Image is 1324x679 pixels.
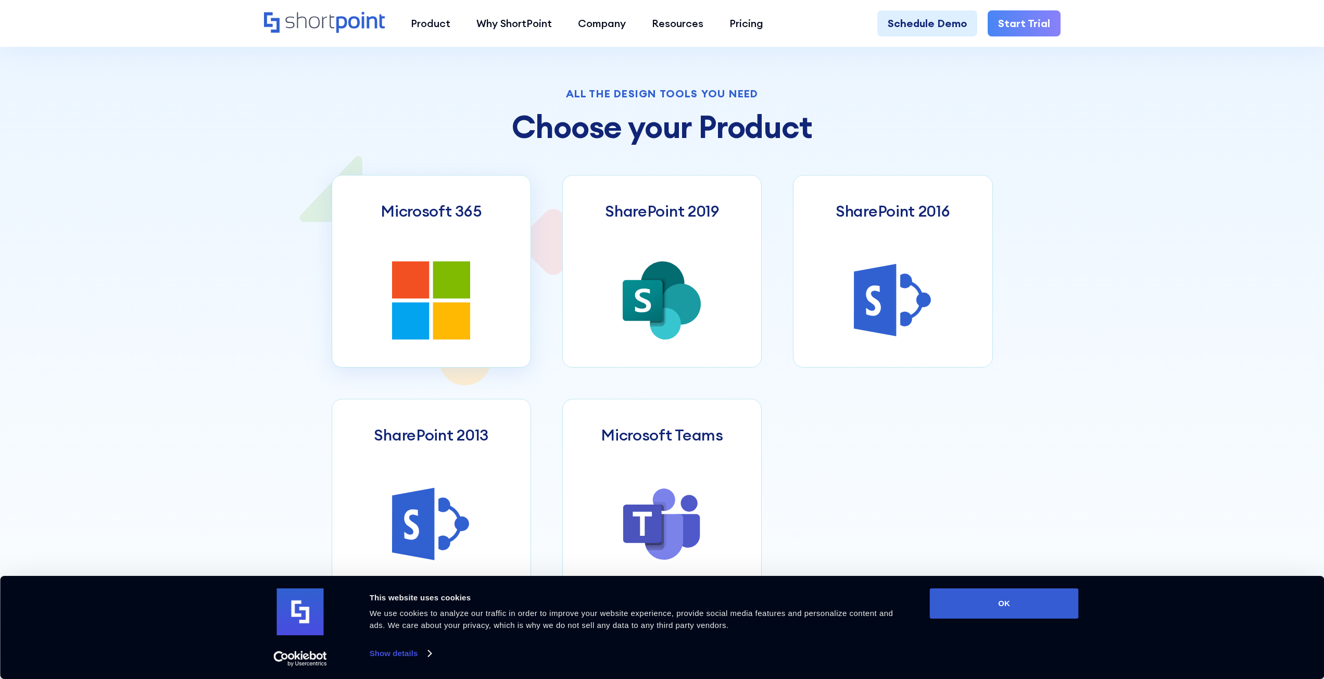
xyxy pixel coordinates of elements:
[374,425,488,444] h3: SharePoint 2013
[793,175,992,368] a: SharePoint 2016
[565,10,639,36] a: Company
[332,109,993,144] h2: Choose your Product
[332,399,531,592] a: SharePoint 2013
[1137,558,1324,679] iframe: Chat Widget
[255,651,346,667] a: Usercentrics Cookiebot - opens in a new window
[930,588,1079,619] button: OK
[370,646,431,661] a: Show details
[398,10,463,36] a: Product
[277,588,324,635] img: logo
[411,16,450,31] div: Product
[605,202,719,220] h3: SharePoint 2019
[562,175,762,368] a: SharePoint 2019
[988,10,1061,36] a: Start Trial
[370,592,906,604] div: This website uses cookies
[332,175,531,368] a: Microsoft 365
[729,16,763,31] div: Pricing
[332,89,993,99] div: All the design tools you need
[716,10,776,36] a: Pricing
[476,16,552,31] div: Why ShortPoint
[578,16,626,31] div: Company
[639,10,716,36] a: Resources
[463,10,565,36] a: Why ShortPoint
[264,12,385,34] a: Home
[601,425,723,444] h3: Microsoft Teams
[877,10,977,36] a: Schedule Demo
[652,16,703,31] div: Resources
[562,399,762,592] a: Microsoft Teams
[836,202,950,220] h3: SharePoint 2016
[370,609,893,630] span: We use cookies to analyze our traffic in order to improve your website experience, provide social...
[381,202,482,220] h3: Microsoft 365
